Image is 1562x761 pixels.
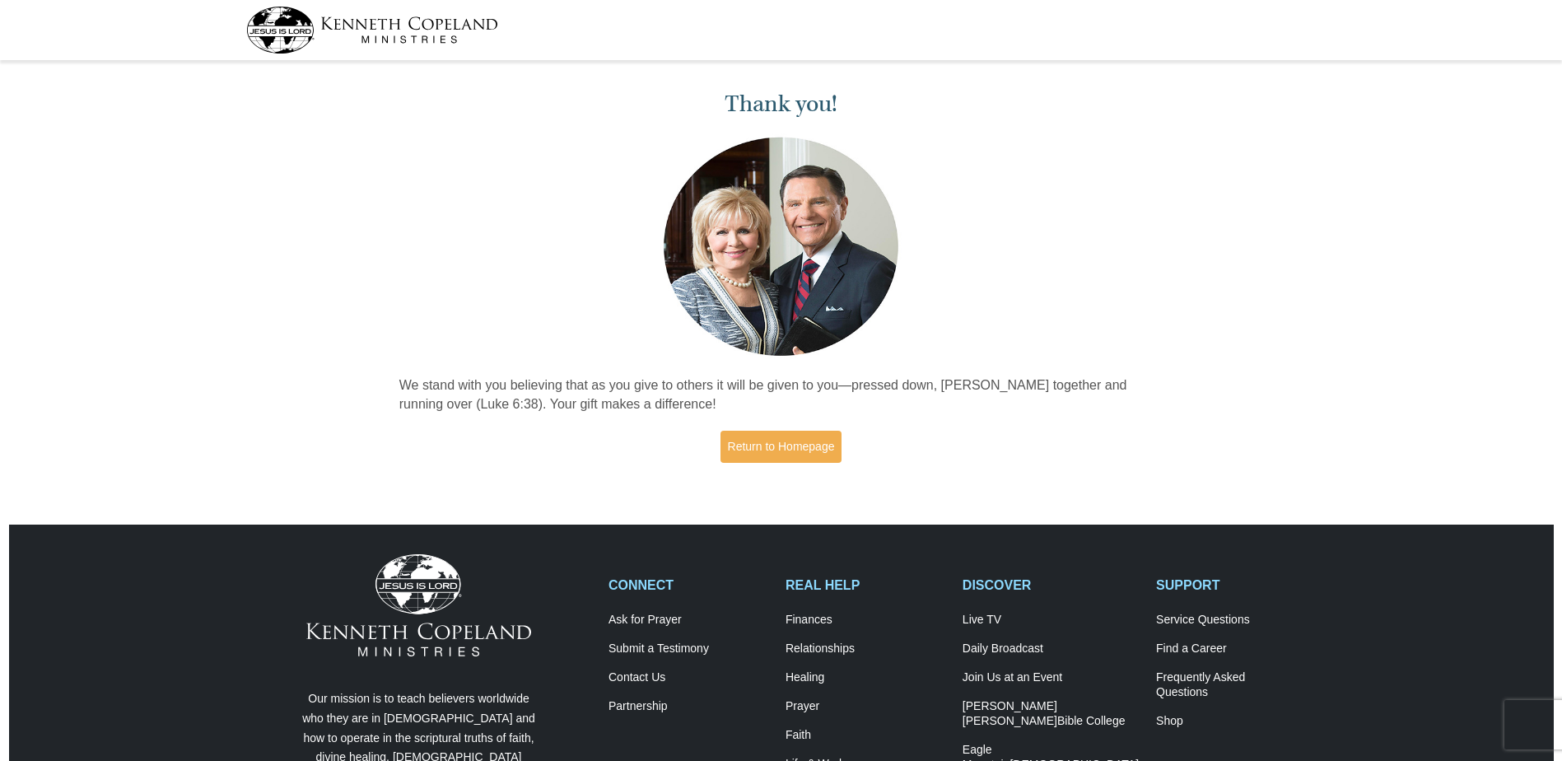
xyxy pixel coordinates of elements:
a: [PERSON_NAME] [PERSON_NAME]Bible College [963,699,1139,729]
a: Join Us at an Event [963,670,1139,685]
a: Contact Us [608,670,768,685]
p: We stand with you believing that as you give to others it will be given to you—pressed down, [PER... [399,376,1163,414]
a: Daily Broadcast [963,642,1139,656]
img: Kenneth and Gloria [660,133,902,360]
h2: DISCOVER [963,577,1139,593]
a: Return to Homepage [720,431,842,463]
img: kcm-header-logo.svg [246,7,498,54]
a: Faith [786,728,945,743]
h1: Thank you! [399,91,1163,118]
img: Kenneth Copeland Ministries [306,554,531,656]
h2: REAL HELP [786,577,945,593]
a: Ask for Prayer [608,613,768,628]
a: Live TV [963,613,1139,628]
h2: CONNECT [608,577,768,593]
span: Bible College [1057,714,1126,727]
h2: SUPPORT [1156,577,1316,593]
a: Healing [786,670,945,685]
a: Partnership [608,699,768,714]
a: Find a Career [1156,642,1316,656]
a: Service Questions [1156,613,1316,628]
a: Submit a Testimony [608,642,768,656]
a: Relationships [786,642,945,656]
a: Frequently AskedQuestions [1156,670,1316,700]
a: Prayer [786,699,945,714]
a: Shop [1156,714,1316,729]
a: Finances [786,613,945,628]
